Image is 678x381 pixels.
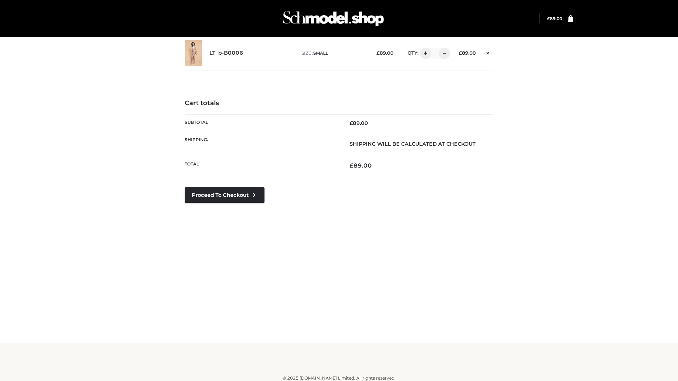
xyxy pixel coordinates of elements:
[547,16,550,21] span: £
[350,120,368,126] bdi: 89.00
[350,162,372,169] bdi: 89.00
[185,114,339,132] th: Subtotal
[302,50,365,56] p: size :
[350,162,353,169] span: £
[280,5,386,32] img: Schmodel Admin 964
[185,99,493,107] h4: Cart totals
[313,50,328,56] span: SMALL
[185,187,264,203] a: Proceed to Checkout
[185,156,339,175] th: Total
[400,48,448,59] div: QTY:
[376,50,393,56] bdi: 89.00
[350,120,353,126] span: £
[459,50,462,56] span: £
[185,40,202,66] img: LT_b-B0006 - SMALL
[209,50,243,56] a: LT_b-B0006
[376,50,380,56] span: £
[350,141,476,147] strong: Shipping will be calculated at checkout
[185,132,339,156] th: Shipping:
[459,50,476,56] bdi: 89.00
[547,16,562,21] a: £89.00
[547,16,562,21] bdi: 89.00
[483,48,493,57] a: Remove this item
